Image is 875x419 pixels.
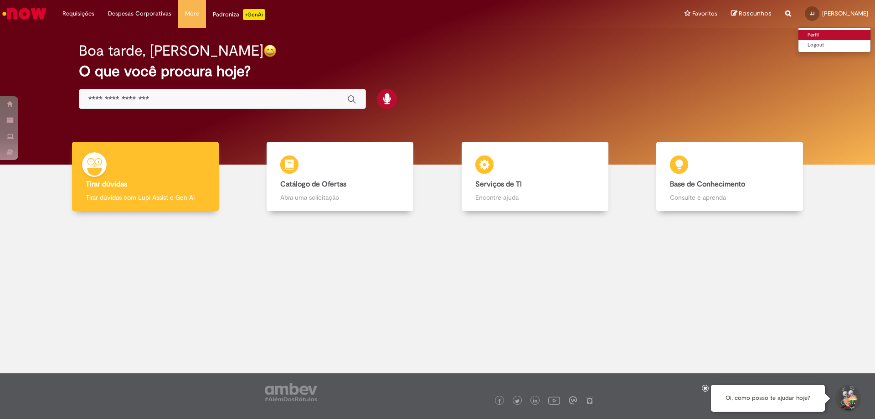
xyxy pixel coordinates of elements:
[79,43,263,59] h2: Boa tarde, [PERSON_NAME]
[437,142,633,212] a: Serviços de TI Encontre ajuda
[79,63,797,79] h2: O que você procura hoje?
[834,385,861,412] button: Iniciar Conversa de Suporte
[533,398,538,404] img: logo_footer_linkedin.png
[692,9,717,18] span: Favoritos
[822,10,868,17] span: [PERSON_NAME]
[213,9,265,20] div: Padroniza
[798,40,870,50] a: Logout
[265,383,317,401] img: logo_footer_ambev_rotulo_gray.png
[1,5,48,23] img: ServiceNow
[185,9,199,18] span: More
[731,10,772,18] a: Rascunhos
[108,9,171,18] span: Despesas Corporativas
[711,385,825,412] div: Oi, como posso te ajudar hoje?
[86,180,127,189] b: Tirar dúvidas
[280,193,400,202] p: Abra uma solicitação
[586,396,594,404] img: logo_footer_naosei.png
[798,30,870,40] a: Perfil
[670,193,789,202] p: Consulte e aprenda
[243,9,265,20] p: +GenAi
[515,399,520,403] img: logo_footer_twitter.png
[569,396,577,404] img: logo_footer_workplace.png
[670,180,745,189] b: Base de Conhecimento
[243,142,438,212] a: Catálogo de Ofertas Abra uma solicitação
[48,142,243,212] a: Tirar dúvidas Tirar dúvidas com Lupi Assist e Gen Ai
[86,193,205,202] p: Tirar dúvidas com Lupi Assist e Gen Ai
[497,399,502,403] img: logo_footer_facebook.png
[62,9,94,18] span: Requisições
[263,44,277,57] img: happy-face.png
[633,142,828,212] a: Base de Conhecimento Consulte e aprenda
[810,10,814,16] span: JJ
[739,9,772,18] span: Rascunhos
[280,180,346,189] b: Catálogo de Ofertas
[475,180,522,189] b: Serviços de TI
[475,193,595,202] p: Encontre ajuda
[548,394,560,406] img: logo_footer_youtube.png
